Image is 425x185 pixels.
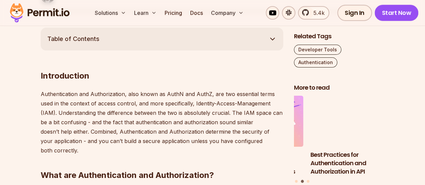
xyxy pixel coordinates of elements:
h2: What are Authentication and Authorization? [41,143,283,181]
button: Go to slide 3 [307,180,309,183]
button: Solutions [92,6,129,19]
button: Table of Contents [41,28,283,50]
a: Developer Tools [294,45,341,55]
a: Start Now [375,5,419,21]
h2: Related Tags [294,32,385,41]
div: Posts [294,96,385,184]
img: Best Practices for Authentication and Authorization in API [310,96,401,147]
p: Authentication and Authorization, also known as AuthN and AuthZ, are two essential terms used in ... [41,89,283,155]
h2: Introduction [41,44,283,81]
button: Company [208,6,246,19]
h3: How Custom GitHub Actions Enabled Us to Streamline Thousands of CI/CD Pipelines [213,151,303,176]
li: 1 of 3 [213,96,303,176]
button: Go to slide 1 [295,180,298,183]
a: Best Practices for Authentication and Authorization in APIBest Practices for Authentication and A... [310,96,401,176]
a: Docs [187,6,206,19]
a: Sign In [337,5,372,21]
a: Authentication [294,57,337,67]
h2: More to read [294,84,385,92]
button: Go to slide 2 [301,180,304,183]
a: Pricing [162,6,185,19]
button: Learn [131,6,159,19]
img: Permit logo [7,1,73,24]
li: 2 of 3 [310,96,401,176]
a: 5.4k [298,6,329,19]
h3: Best Practices for Authentication and Authorization in API [310,151,401,176]
span: Table of Contents [47,34,99,44]
span: 5.4k [309,9,325,17]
